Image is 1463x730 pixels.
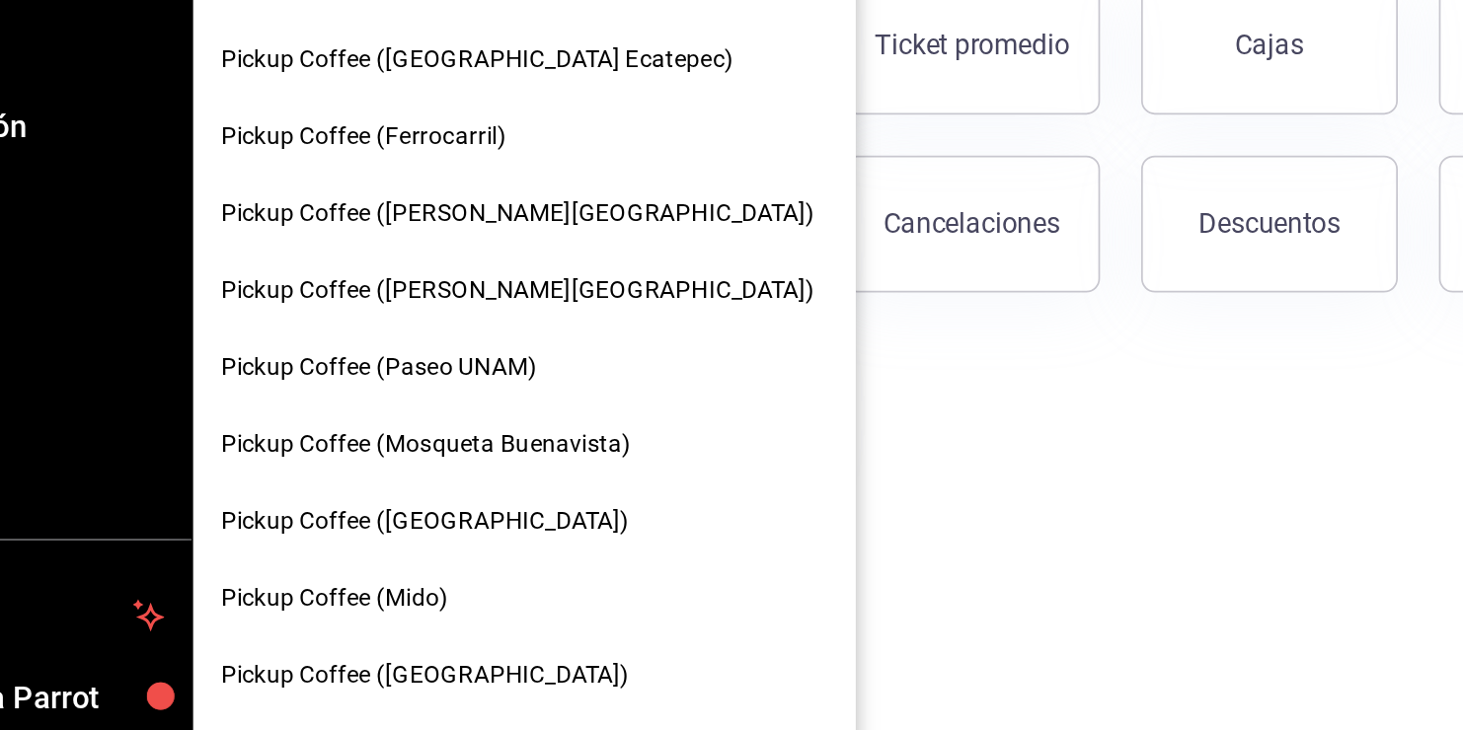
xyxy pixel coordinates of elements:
span: Pickup Coffee ([PERSON_NAME]) [272,660,480,681]
span: Pickup Coffee ([PERSON_NAME][GEOGRAPHIC_DATA]) [272,349,615,370]
div: Pickup Coffee ([PERSON_NAME][GEOGRAPHIC_DATA]) [257,337,639,382]
span: Pickup Coffee ([PERSON_NAME]) [272,127,480,148]
div: Pickup Coffee ([PERSON_NAME]) [257,115,639,160]
div: Pickup Coffee ([GEOGRAPHIC_DATA]) [257,604,639,648]
div: Pickup Coffee (Mosqueta Buenavista) [257,471,639,515]
div: Pickup Coffee (Ferrocarril) [257,293,639,337]
span: Pickup Coffee (Ferrocarril) [272,305,437,326]
span: Pickup Coffee ([PERSON_NAME][GEOGRAPHIC_DATA]) [272,394,615,414]
span: Pickup Coffee ([PERSON_NAME]) [272,83,480,104]
span: Pickup Coffee ([GEOGRAPHIC_DATA] Ecatepec) [272,260,569,281]
div: Pickup Coffee ([PERSON_NAME]) [257,648,639,693]
div: Pickup Coffee ([PERSON_NAME][GEOGRAPHIC_DATA]) [257,382,639,426]
div: Pickup Coffee ([GEOGRAPHIC_DATA]) [257,160,639,204]
span: Pickup Coffee ([GEOGRAPHIC_DATA]) [272,172,507,192]
span: Pickup Coffee (Mosqueta Buenavista) [272,482,509,503]
div: Pickup Coffee (San [PERSON_NAME]) [257,204,639,249]
span: Pickup Coffee (Mido) [272,571,404,592]
span: Pickup Coffee ([GEOGRAPHIC_DATA]) [272,616,507,636]
div: Pickup Coffee ([PERSON_NAME]) [257,71,639,115]
div: Pickup Coffee (Mido) [257,559,639,604]
span: Pickup Coffee (Paseo UNAM) [272,438,454,459]
div: Pickup Coffee ([GEOGRAPHIC_DATA] Ecatepec) [257,249,639,293]
span: Pickup Coffee (Diamante Toreo) [272,38,471,59]
div: Pickup Coffee (Diamante Toreo) [257,27,639,71]
span: Pickup Coffee ([GEOGRAPHIC_DATA]) [272,527,507,547]
div: Pickup Coffee (Paseo UNAM) [257,426,639,471]
span: Pickup Coffee (San [PERSON_NAME]) [272,216,506,237]
div: Pickup Coffee ([GEOGRAPHIC_DATA]) [257,515,639,559]
span: Pickup Coffee ([GEOGRAPHIC_DATA]) [272,704,507,725]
